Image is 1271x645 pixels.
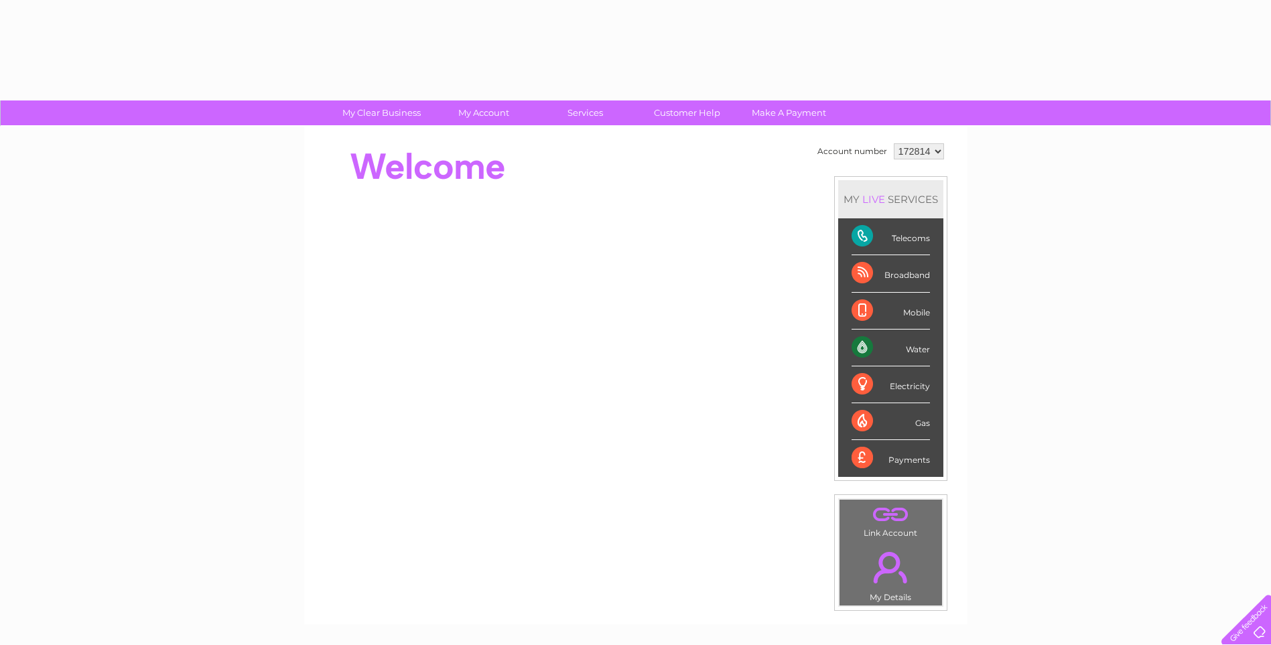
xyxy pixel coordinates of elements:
div: Mobile [852,293,930,330]
td: Account number [814,140,890,163]
a: Customer Help [632,100,742,125]
a: My Clear Business [326,100,437,125]
div: Telecoms [852,218,930,255]
div: Broadband [852,255,930,292]
a: . [843,544,939,591]
div: Electricity [852,366,930,403]
a: Services [530,100,641,125]
div: Water [852,330,930,366]
td: Link Account [839,499,943,541]
a: Make A Payment [734,100,844,125]
a: My Account [428,100,539,125]
td: My Details [839,541,943,606]
div: LIVE [860,193,888,206]
div: Payments [852,440,930,476]
a: . [843,503,939,526]
div: MY SERVICES [838,180,943,218]
div: Gas [852,403,930,440]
